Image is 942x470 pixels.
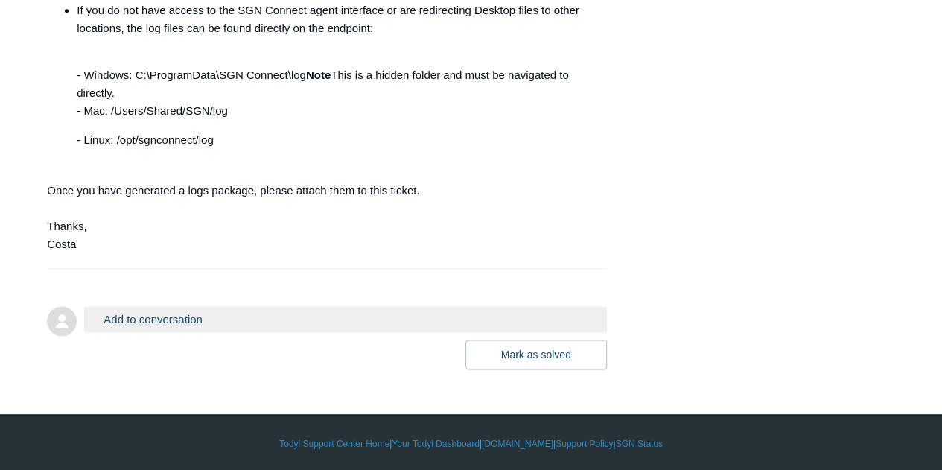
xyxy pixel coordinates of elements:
p: - Windows: C:\ProgramData\SGN Connect\log This is a hidden folder and must be navigated to direct... [77,48,591,120]
a: [DOMAIN_NAME] [482,437,553,451]
p: - Linux: /opt/sgnconnect/log [77,131,591,149]
strong: Note [306,69,331,81]
button: Add to conversation [84,306,606,332]
a: Todyl Support Center Home [279,437,389,451]
p: If you do not have access to the SGN Connect agent interface or are redirecting Desktop files to ... [77,1,591,37]
a: Your Todyl Dashboard [392,437,479,451]
div: | | | | [47,437,895,451]
a: Support Policy [556,437,613,451]
a: SGN Status [616,437,663,451]
button: Mark as solved [465,340,607,369]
